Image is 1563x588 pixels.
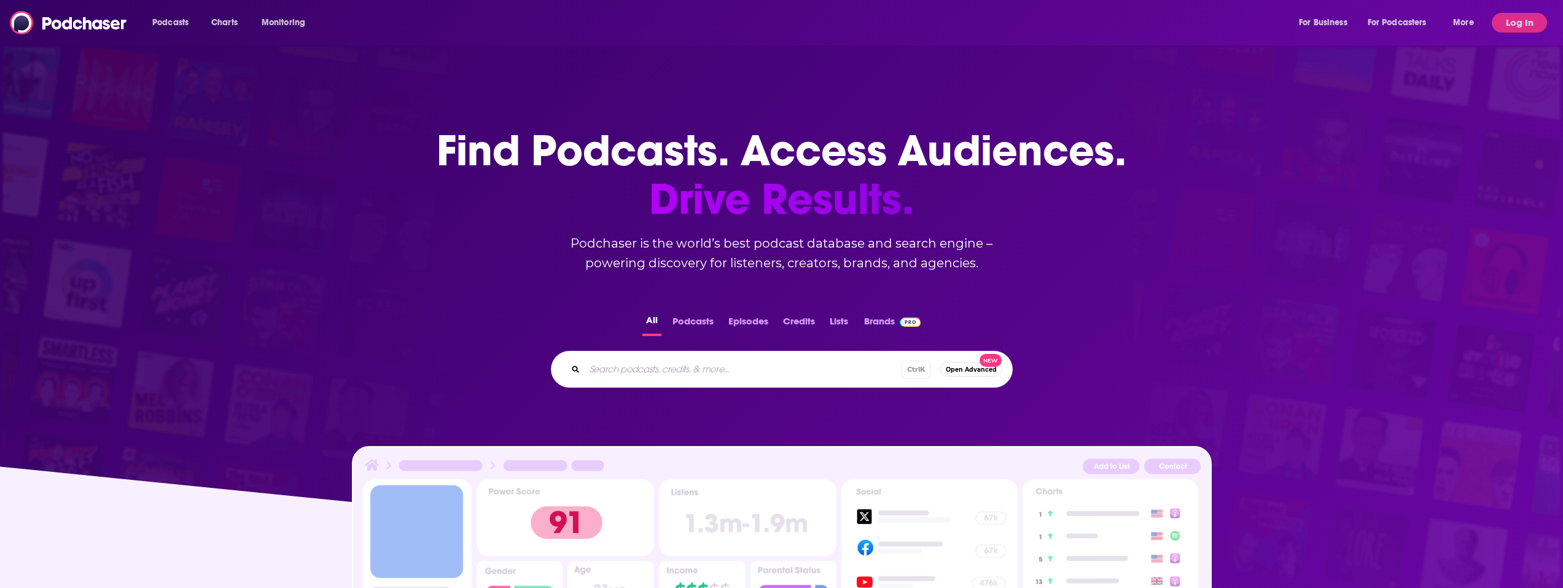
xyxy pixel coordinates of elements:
img: Podcast Insights Power score [477,479,654,556]
button: open menu [144,13,205,33]
button: Episodes [725,312,772,336]
span: Monitoring [262,14,305,31]
h1: Find Podcasts. Access Audiences. [437,127,1126,224]
button: Podcasts [669,312,717,336]
button: open menu [1290,13,1363,33]
img: Podchaser - Follow, Share and Rate Podcasts [10,11,128,34]
span: Charts [211,14,238,31]
span: Podcasts [152,14,189,31]
a: Charts [203,13,245,33]
h2: Podchaser is the world’s best podcast database and search engine – powering discovery for listene... [536,233,1027,273]
button: open menu [1360,13,1444,33]
img: Podcast Insights Header [363,457,1201,479]
img: Podchaser Pro [900,317,921,327]
button: Open AdvancedNew [940,362,1002,377]
span: For Business [1299,14,1347,31]
div: Search podcasts, credits, & more... [551,351,1013,388]
span: New [980,354,1002,367]
span: For Podcasters [1368,14,1427,31]
button: Lists [826,312,852,336]
button: All [642,312,661,336]
span: More [1453,14,1474,31]
span: Ctrl K [902,361,930,378]
button: Credits [779,312,819,336]
span: Drive Results. [437,175,1126,224]
span: Open Advanced [946,366,997,373]
button: Log In [1492,13,1547,33]
a: BrandsPodchaser Pro [864,312,921,336]
button: open menu [253,13,321,33]
input: Search podcasts, credits, & more... [585,359,902,379]
button: open menu [1444,13,1489,33]
img: Podcast Insights Listens [659,479,836,556]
